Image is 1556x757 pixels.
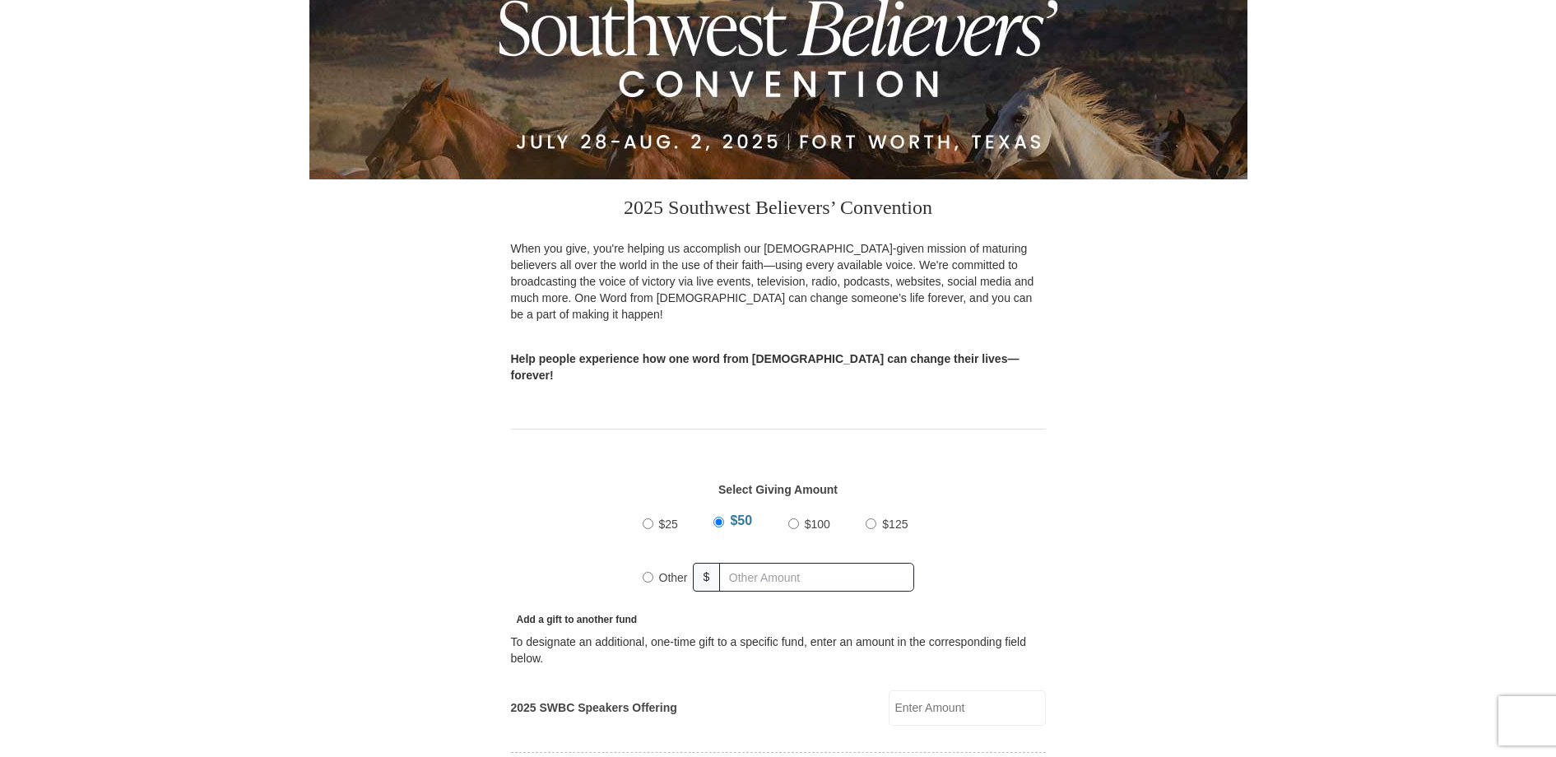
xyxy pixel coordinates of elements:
[511,699,677,716] label: 2025 SWBC Speakers Offering
[659,571,688,584] span: Other
[805,518,830,531] span: $100
[511,352,1020,382] strong: Help people experience how one word from [DEMOGRAPHIC_DATA] can change their lives—forever!
[659,518,678,531] span: $25
[718,483,838,496] strong: Select Giving Amount
[693,563,721,592] span: $
[511,634,1046,666] div: To designate an additional, one-time gift to a specific fund, enter an amount in the correspondin...
[889,690,1046,726] input: Enter Amount
[730,513,752,527] span: $50
[882,518,908,531] span: $125
[511,179,1046,240] h3: 2025 Southwest Believers’ Convention
[511,240,1046,323] p: When you give, you're helping us accomplish our [DEMOGRAPHIC_DATA]-given mission of maturing beli...
[719,563,913,592] input: Other Amount
[511,614,638,625] span: Add a gift to another fund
